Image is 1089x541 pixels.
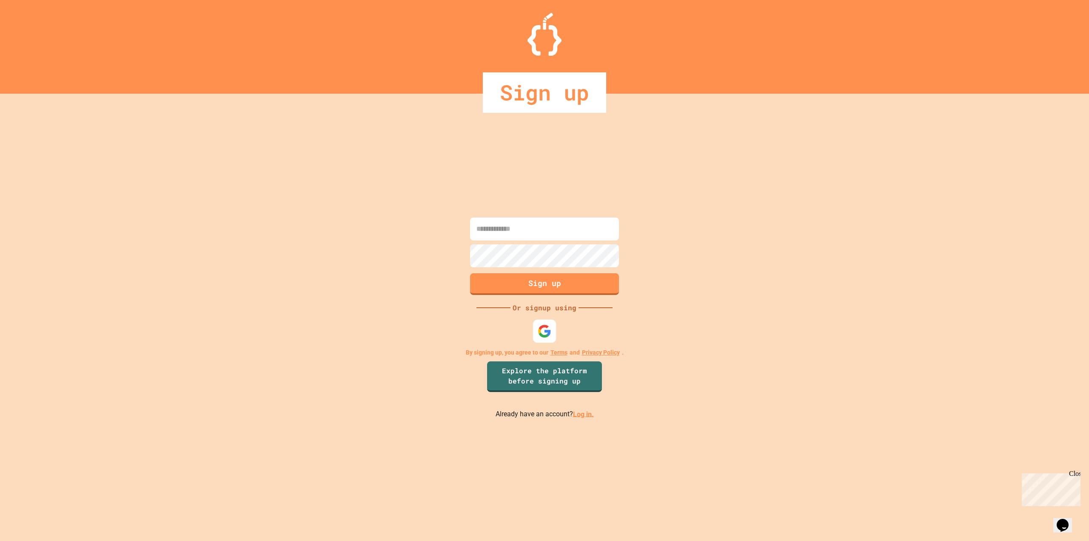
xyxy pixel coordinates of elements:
button: Sign up [470,273,619,295]
div: Or signup using [510,303,579,313]
img: google-icon.svg [538,324,552,338]
iframe: chat widget [1053,507,1080,532]
div: Chat with us now!Close [3,3,59,54]
iframe: chat widget [1018,470,1080,506]
a: Log in. [573,410,594,418]
p: By signing up, you agree to our and . [466,348,624,357]
a: Explore the platform before signing up [487,361,602,392]
a: Terms [550,348,567,357]
img: Logo.svg [527,13,562,56]
a: Privacy Policy [582,348,620,357]
div: Sign up [483,72,606,113]
p: Already have an account? [496,409,594,420]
